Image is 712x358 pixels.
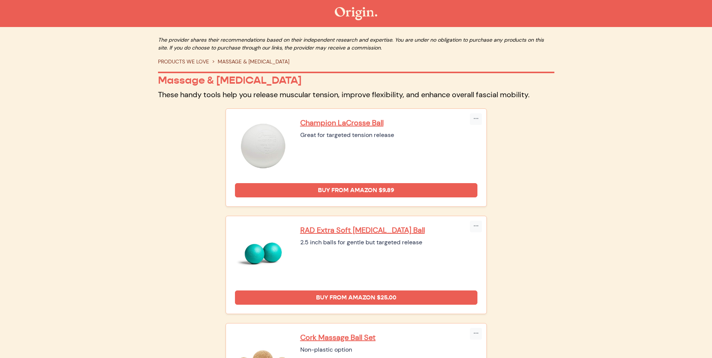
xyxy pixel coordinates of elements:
img: Champion LaCrosse Ball [235,118,291,174]
a: RAD Extra Soft [MEDICAL_DATA] Ball [300,225,477,235]
div: Great for targeted tension release [300,131,477,140]
p: The provider shares their recommendations based on their independent research and expertise. You ... [158,36,554,52]
div: Non-plastic option [300,345,477,354]
img: RAD Extra Soft Myofascial Release Ball [235,225,291,281]
a: Buy from Amazon $9.89 [235,183,477,197]
p: These handy tools help you release muscular tension, improve flexibility, and enhance overall fas... [158,90,554,99]
a: Champion LaCrosse Ball [300,118,477,128]
a: PRODUCTS WE LOVE [158,58,209,65]
img: The Origin Shop [335,7,377,20]
div: 2.5 inch balls for gentle but targeted release [300,238,477,247]
p: Massage & [MEDICAL_DATA] [158,74,554,87]
a: Buy from Amazon $25.00 [235,290,477,305]
li: MASSAGE & [MEDICAL_DATA] [209,58,289,66]
a: Cork Massage Ball Set [300,332,477,342]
